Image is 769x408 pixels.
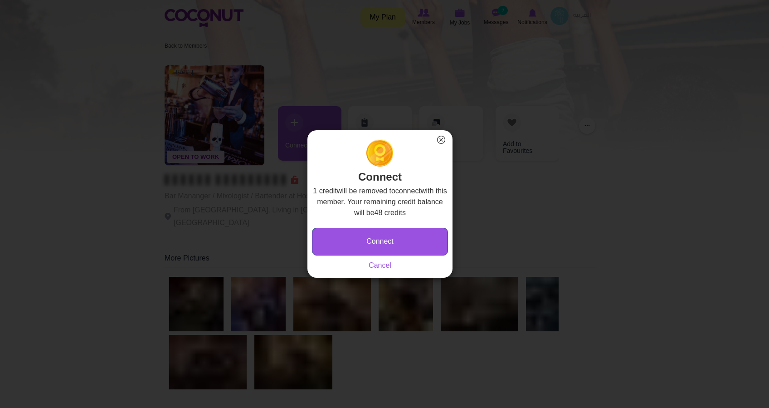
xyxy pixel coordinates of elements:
[395,187,421,195] b: connect
[312,228,448,256] button: Connect
[312,186,448,271] div: will be removed to with this member. Your remaining credit balance will be
[435,134,447,146] button: Close
[313,187,336,195] b: 1 credit
[375,209,406,216] b: 48 credits
[312,139,448,185] h2: Connect
[369,261,391,269] a: Cancel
